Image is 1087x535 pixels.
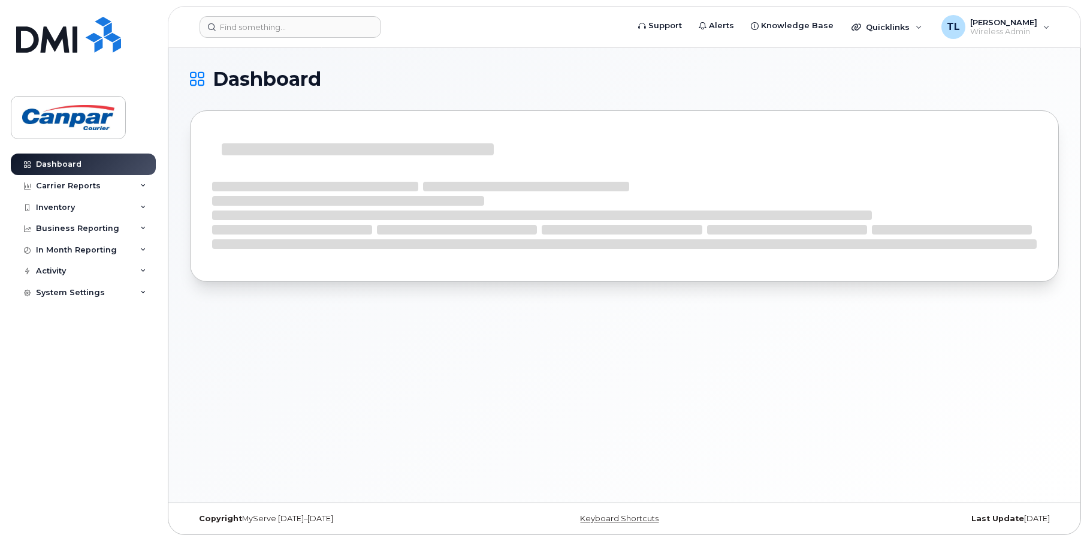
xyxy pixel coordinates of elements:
div: MyServe [DATE]–[DATE] [190,514,479,524]
strong: Copyright [199,514,242,523]
div: [DATE] [769,514,1059,524]
a: Keyboard Shortcuts [580,514,659,523]
span: Dashboard [213,70,321,88]
strong: Last Update [971,514,1024,523]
